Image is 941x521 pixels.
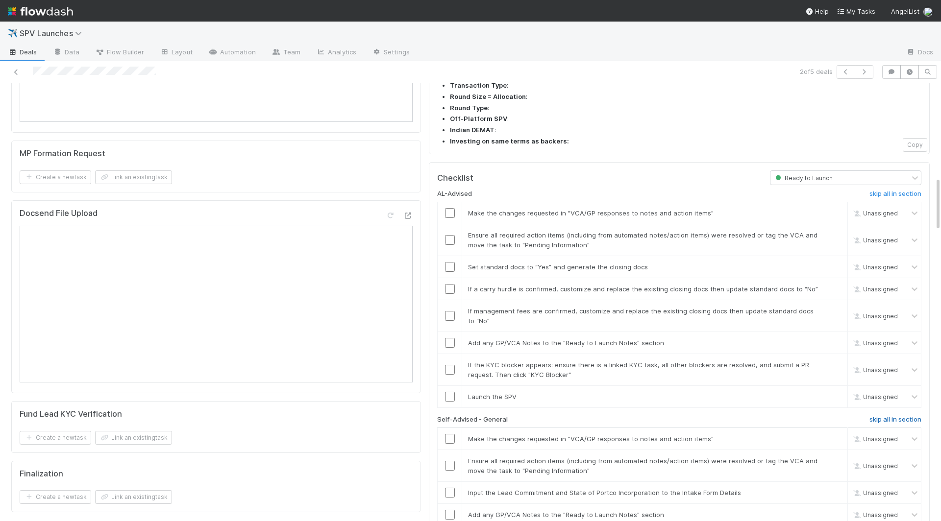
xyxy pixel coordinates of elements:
h6: Self-Advised - General [437,416,508,424]
span: Launch the SPV [468,393,517,401]
button: Create a newtask [20,431,91,445]
span: Unassigned [851,366,898,374]
a: Analytics [308,45,364,61]
span: Add any GP/VCA Notes to the "Ready to Launch Notes" section [468,511,664,519]
span: Add any GP/VCA Notes to the "Ready to Launch Notes" section [468,339,664,347]
a: My Tasks [837,6,875,16]
span: Unassigned [851,511,898,518]
h5: Docsend File Upload [20,209,98,218]
button: Create a newtask [20,490,91,504]
a: Team [264,45,308,61]
strong: Investing on same terms as backers: [450,137,569,145]
li: : [450,103,921,113]
span: Flow Builder [95,47,144,57]
span: Unassigned [851,435,898,442]
strong: Indian DEMAT [450,126,495,134]
span: Make the changes requested in "VCA/GP responses to notes and action items" [468,209,714,217]
h6: AL-Advised [437,190,472,198]
a: Automation [200,45,264,61]
strong: Transaction Type [450,81,507,89]
span: SPV Launches [20,28,87,38]
span: Unassigned [851,263,898,271]
span: Unassigned [851,312,898,320]
span: Set standard docs to “Yes” and generate the closing docs [468,263,648,271]
h5: Fund Lead KYC Verification [20,409,122,419]
span: If management fees are confirmed, customize and replace the existing closing docs then update sta... [468,307,814,325]
span: Ensure all required action items (including from automated notes/action items) were resolved or t... [468,231,817,249]
span: 2 of 5 deals [800,67,833,76]
img: avatar_aa70801e-8de5-4477-ab9d-eb7c67de69c1.png [923,7,933,17]
li: : [450,125,921,135]
span: Unassigned [851,237,898,244]
button: Create a newtask [20,170,91,184]
span: My Tasks [837,7,875,15]
a: skip all in section [869,190,921,202]
span: Unassigned [851,210,898,217]
a: Data [45,45,87,61]
span: If a carry hurdle is confirmed, customize and replace the existing closing docs then update stand... [468,285,818,293]
h6: skip all in section [869,416,921,424]
li: : [450,114,921,124]
li: : [450,81,921,91]
a: Flow Builder [87,45,152,61]
span: Ready to Launch [773,174,833,182]
a: Docs [898,45,941,61]
span: Unassigned [851,393,898,401]
a: Settings [364,45,418,61]
span: Make the changes requested in "VCA/GP responses to notes and action items" [468,435,714,443]
h5: MP Formation Request [20,149,105,159]
button: Copy [903,138,927,152]
img: logo-inverted-e16ddd16eac7371096b0.svg [8,3,73,20]
button: Link an existingtask [95,431,172,445]
span: Input the Lead Commitment and State of Portco Incorporation to the Intake Form Details [468,489,741,497]
strong: Round Type [450,104,488,112]
span: ✈️ [8,29,18,37]
a: skip all in section [869,416,921,427]
li: : [450,92,921,102]
h5: Finalization [20,469,63,479]
strong: Round Size = Allocation [450,93,526,100]
h6: skip all in section [869,190,921,198]
span: Deals [8,47,37,57]
strong: Off-Platform SPV [450,115,507,122]
span: If the KYC blocker appears: ensure there is a linked KYC task, all other blockers are resolved, a... [468,361,809,379]
a: Layout [152,45,200,61]
button: Link an existingtask [95,490,172,504]
span: Unassigned [851,339,898,347]
span: Unassigned [851,489,898,496]
span: AngelList [891,7,919,15]
div: Help [805,6,829,16]
button: Link an existingtask [95,170,172,184]
span: Ensure all required action items (including from automated notes/action items) were resolved or t... [468,457,817,474]
span: Unassigned [851,285,898,293]
h5: Checklist [437,173,473,183]
span: Unassigned [851,462,898,469]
